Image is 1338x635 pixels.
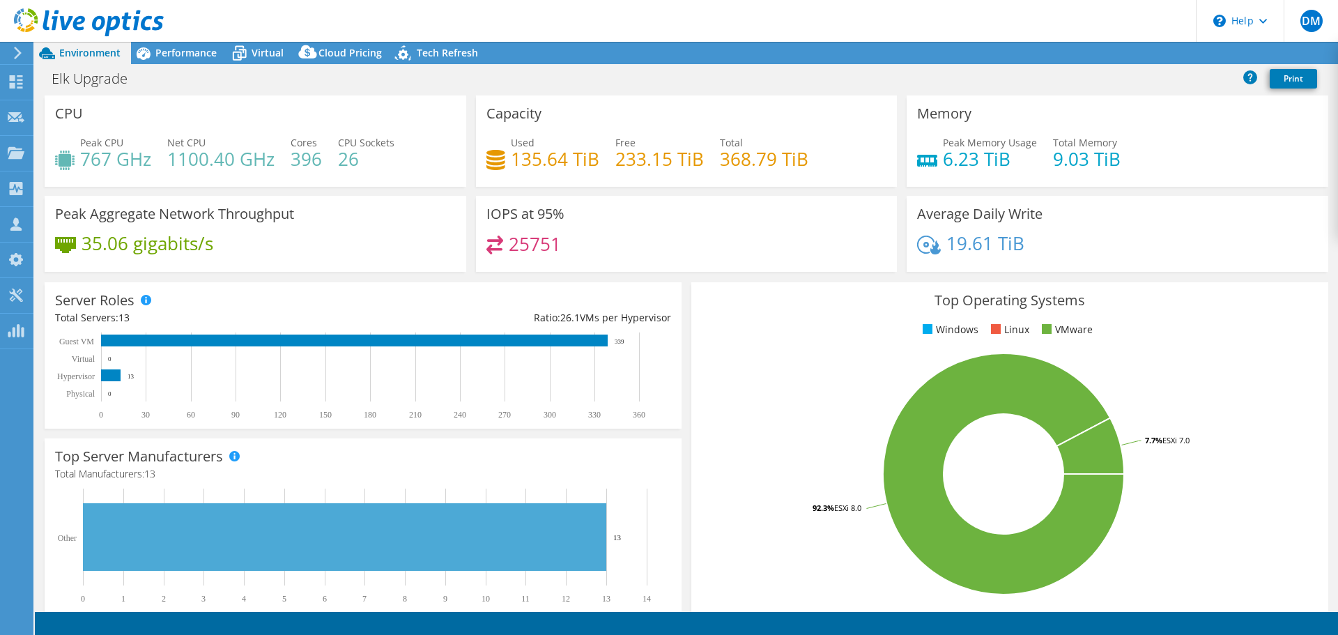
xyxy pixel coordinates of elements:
text: 1 [121,594,125,604]
text: Physical [66,389,95,399]
text: 12 [562,594,570,604]
text: 30 [141,410,150,420]
h4: 135.64 TiB [511,151,599,167]
span: Total Memory [1053,136,1117,149]
span: 26.1 [560,311,580,324]
h4: 233.15 TiB [615,151,704,167]
li: Windows [919,322,978,337]
text: 0 [99,410,103,420]
tspan: 92.3% [813,503,834,513]
h4: 26 [338,151,394,167]
h4: 25751 [509,236,561,252]
text: Virtual [72,354,95,364]
span: Cloud Pricing [318,46,382,59]
span: 13 [144,467,155,480]
span: Net CPU [167,136,206,149]
span: Used [511,136,535,149]
span: CPU Sockets [338,136,394,149]
span: 13 [118,311,130,324]
text: 5 [282,594,286,604]
text: 11 [521,594,530,604]
h4: 6.23 TiB [943,151,1037,167]
text: 150 [319,410,332,420]
text: Guest VM [59,337,94,346]
li: Linux [987,322,1029,337]
text: 270 [498,410,511,420]
h3: CPU [55,106,83,121]
text: 120 [274,410,286,420]
text: 3 [201,594,206,604]
text: 14 [643,594,651,604]
tspan: 7.7% [1145,435,1162,445]
h3: IOPS at 95% [486,206,564,222]
text: 210 [409,410,422,420]
h4: 368.79 TiB [720,151,808,167]
h4: 396 [291,151,322,167]
span: Cores [291,136,317,149]
text: 0 [108,355,111,362]
span: Total [720,136,743,149]
span: DM [1300,10,1323,32]
text: 180 [364,410,376,420]
text: 2 [162,594,166,604]
h1: Elk Upgrade [45,71,149,86]
span: Free [615,136,636,149]
text: 9 [443,594,447,604]
text: 13 [613,533,622,542]
h3: Top Operating Systems [702,293,1318,308]
h3: Capacity [486,106,541,121]
svg: \n [1213,15,1226,27]
div: Ratio: VMs per Hypervisor [363,310,671,326]
h4: 35.06 gigabits/s [82,236,213,251]
h4: Total Manufacturers: [55,466,671,482]
text: Hypervisor [57,372,95,381]
h4: 1100.40 GHz [167,151,275,167]
span: Tech Refresh [417,46,478,59]
span: Performance [155,46,217,59]
text: 240 [454,410,466,420]
h3: Peak Aggregate Network Throughput [55,206,294,222]
text: 7 [362,594,367,604]
text: 6 [323,594,327,604]
text: Other [58,533,77,543]
div: Total Servers: [55,310,363,326]
text: 13 [602,594,610,604]
text: 90 [231,410,240,420]
text: 339 [615,338,624,345]
h3: Server Roles [55,293,134,308]
tspan: ESXi 8.0 [834,503,861,513]
text: 60 [187,410,195,420]
h3: Memory [917,106,971,121]
h3: Average Daily Write [917,206,1043,222]
text: 0 [108,390,111,397]
text: 360 [633,410,645,420]
tspan: ESXi 7.0 [1162,435,1190,445]
h4: 19.61 TiB [946,236,1024,251]
span: Virtual [252,46,284,59]
text: 13 [128,373,134,380]
span: Peak CPU [80,136,123,149]
text: 0 [81,594,85,604]
a: Print [1270,69,1317,89]
span: Peak Memory Usage [943,136,1037,149]
text: 8 [403,594,407,604]
span: Environment [59,46,121,59]
li: VMware [1038,322,1093,337]
text: 300 [544,410,556,420]
h4: 9.03 TiB [1053,151,1121,167]
text: 10 [482,594,490,604]
text: 330 [588,410,601,420]
text: 4 [242,594,246,604]
h3: Top Server Manufacturers [55,449,223,464]
h4: 767 GHz [80,151,151,167]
